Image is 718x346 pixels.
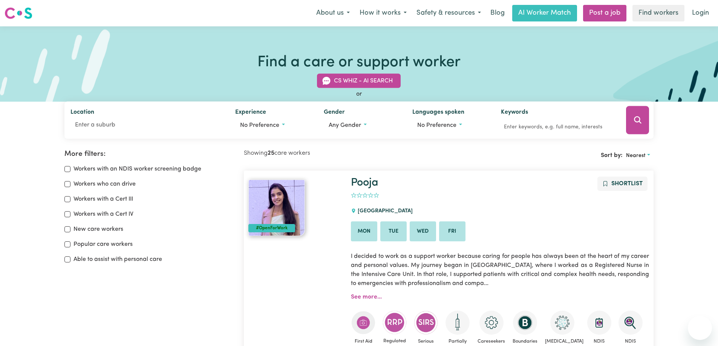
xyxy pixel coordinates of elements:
[240,122,279,128] span: No preference
[597,177,648,191] button: Add to shortlist
[513,311,537,335] img: CS Academy: Boundaries in care and support work course completed
[268,150,274,156] b: 25
[601,152,623,159] span: Sort by:
[235,118,312,133] button: Worker experience options
[73,225,123,234] label: New care workers
[687,5,713,21] a: Login
[611,181,643,187] span: Shortlist
[324,108,345,118] label: Gender
[70,108,94,118] label: Location
[412,5,486,21] button: Safety & resources
[324,118,400,133] button: Worker gender preference
[248,180,342,236] a: Pooja#OpenForWork
[351,201,417,221] div: [GEOGRAPHIC_DATA]
[351,311,375,335] img: Care and support worker has completed First Aid Certification
[351,191,379,200] div: add rating by typing an integer from 0 to 5 or pressing arrow keys
[479,311,504,335] img: CS Academy: Careseekers Onboarding course completed
[587,311,611,335] img: CS Academy: Introduction to NDIS Worker Training course completed
[623,150,654,162] button: Sort search results
[73,210,133,219] label: Workers with a Cert IV
[64,90,654,99] div: or
[248,224,295,232] div: #OpenForWork
[248,180,305,236] img: View Pooja's profile
[317,74,401,88] button: CS Whiz - AI Search
[73,180,136,189] label: Workers who can drive
[351,177,378,188] a: Pooja
[329,122,361,128] span: Any gender
[439,221,465,242] li: Available on Fri
[383,311,407,334] img: CS Academy: Regulated Restrictive Practices course completed
[380,221,407,242] li: Available on Tue
[414,311,438,335] img: CS Academy: Serious Incident Reporting Scheme course completed
[257,53,461,72] h1: Find a care or support worker
[64,150,235,159] h2: More filters:
[311,5,355,21] button: About us
[550,311,574,335] img: CS Academy: COVID-19 Infection Control Training course completed
[5,5,32,22] a: Careseekers logo
[632,5,684,21] a: Find workers
[412,118,489,133] button: Worker language preferences
[512,5,577,21] a: AI Worker Match
[73,255,162,264] label: Able to assist with personal care
[355,5,412,21] button: How it works
[5,6,32,20] img: Careseekers logo
[73,240,133,249] label: Popular care workers
[244,150,449,157] h2: Showing care workers
[410,221,436,242] li: Available on Wed
[235,108,266,118] label: Experience
[73,165,201,174] label: Workers with an NDIS worker screening badge
[351,294,382,300] a: See more...
[626,153,646,159] span: Nearest
[417,122,456,128] span: No preference
[351,221,377,242] li: Available on Mon
[688,316,712,340] iframe: Button to launch messaging window
[583,5,626,21] a: Post a job
[618,311,643,335] img: NDIS Worker Screening Verified
[73,195,133,204] label: Workers with a Cert III
[445,311,470,335] img: Care and support worker has received 1 dose of the COVID-19 vaccine
[70,118,224,132] input: Enter a suburb
[351,247,649,293] p: I decided to work as a support worker because caring for people has always been at the heart of m...
[486,5,509,21] a: Blog
[626,106,649,134] button: Search
[501,121,615,133] input: Enter keywords, e.g. full name, interests
[412,108,464,118] label: Languages spoken
[501,108,528,118] label: Keywords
